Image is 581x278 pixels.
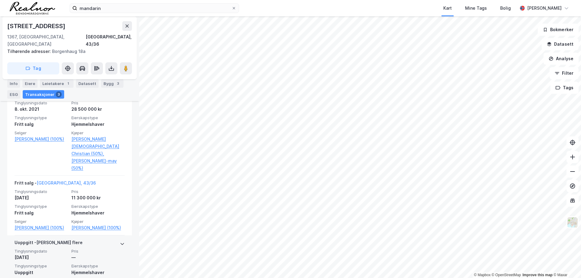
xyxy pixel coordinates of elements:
[71,263,125,269] span: Eierskapstype
[15,204,68,209] span: Tinglysningstype
[15,115,68,120] span: Tinglysningstype
[77,4,231,13] input: Søk på adresse, matrikkel, gårdeiere, leietakere eller personer
[71,106,125,113] div: 28 500 000 kr
[56,91,62,97] div: 3
[71,209,125,217] div: Hjemmelshaver
[550,82,579,94] button: Tags
[86,33,132,48] div: [GEOGRAPHIC_DATA], 43/36
[115,80,121,87] div: 3
[71,121,125,128] div: Hjemmelshaver
[71,254,125,261] div: —
[542,38,579,50] button: Datasett
[101,79,123,88] div: Bygg
[15,130,68,136] span: Selger
[474,273,491,277] a: Mapbox
[71,224,125,231] a: [PERSON_NAME] (100%)
[527,5,562,12] div: [PERSON_NAME]
[71,249,125,254] span: Pris
[37,180,96,185] a: [GEOGRAPHIC_DATA], 43/36
[7,33,86,48] div: 1367, [GEOGRAPHIC_DATA], [GEOGRAPHIC_DATA]
[567,217,578,228] img: Z
[550,67,579,79] button: Filter
[15,179,96,189] div: Fritt salg -
[15,269,68,276] div: Uoppgitt
[15,239,83,249] div: Uoppgitt - [PERSON_NAME] flere
[15,121,68,128] div: Fritt salg
[543,53,579,65] button: Analyse
[7,79,20,88] div: Info
[551,249,581,278] div: Kontrollprogram for chat
[7,48,127,55] div: Borgenhaug 18a
[7,21,67,31] div: [STREET_ADDRESS]
[551,249,581,278] iframe: Chat Widget
[465,5,487,12] div: Mine Tags
[15,209,68,217] div: Fritt salg
[15,106,68,113] div: 8. okt. 2021
[71,136,125,157] a: [PERSON_NAME][DEMOGRAPHIC_DATA] Christian (50%),
[492,273,521,277] a: OpenStreetMap
[22,79,38,88] div: Eiere
[7,62,59,74] button: Tag
[71,204,125,209] span: Eierskapstype
[71,157,125,172] a: [PERSON_NAME]-may (50%)
[15,136,68,143] a: [PERSON_NAME] (100%)
[71,115,125,120] span: Eierskapstype
[523,273,553,277] a: Improve this map
[10,2,55,15] img: realnor-logo.934646d98de889bb5806.png
[7,49,52,54] span: Tilhørende adresser:
[15,263,68,269] span: Tinglysningstype
[71,100,125,106] span: Pris
[23,90,64,99] div: Transaksjoner
[15,219,68,224] span: Selger
[40,79,74,88] div: Leietakere
[65,80,71,87] div: 1
[443,5,452,12] div: Kart
[71,194,125,201] div: 11 300 000 kr
[500,5,511,12] div: Bolig
[71,219,125,224] span: Kjøper
[15,194,68,201] div: [DATE]
[7,90,20,99] div: ESG
[71,189,125,194] span: Pris
[15,254,68,261] div: [DATE]
[71,130,125,136] span: Kjøper
[538,24,579,36] button: Bokmerker
[15,189,68,194] span: Tinglysningsdato
[15,100,68,106] span: Tinglysningsdato
[15,249,68,254] span: Tinglysningsdato
[76,79,99,88] div: Datasett
[15,224,68,231] a: [PERSON_NAME] (100%)
[71,269,125,276] div: Hjemmelshaver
